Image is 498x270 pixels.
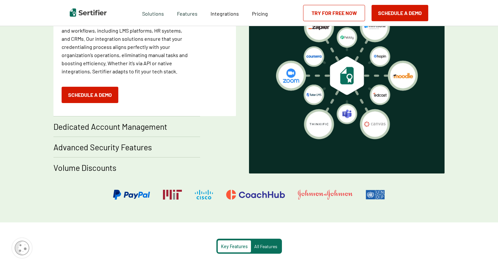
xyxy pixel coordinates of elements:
[252,10,268,17] span: Pricing
[372,5,428,21] button: Schedule a Demo
[366,190,385,200] img: UNDP
[221,244,248,249] span: Key Features
[226,190,285,200] img: CoachHub
[211,10,239,17] span: Integrations
[465,239,498,270] iframe: Chat Widget
[163,190,182,200] img: Massachusetts Institute of Technology
[53,162,116,173] p: Volume Discounts
[142,9,164,17] span: Solutions
[62,18,191,75] p: Seamlessly connect Sertifier with your existing tools and workflows, including LMS platforms, HR ...
[298,190,353,200] img: Johnson & Johnson
[195,190,213,200] img: Cisco
[254,244,277,249] span: All Features
[62,87,118,103] button: Schedule a Demo
[53,142,152,152] p: Advanced Security Features
[252,9,268,17] a: Pricing
[303,5,365,21] a: Try for Free Now
[177,9,198,17] span: Features
[211,9,239,17] a: Integrations
[276,12,418,139] img: pricing Custom Integrations
[113,190,150,200] img: PayPal
[15,241,29,255] img: Cookie Popup Icon
[53,121,167,132] p: Dedicated Account Management
[70,8,107,17] img: Sertifier | Digital Credentialing Platform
